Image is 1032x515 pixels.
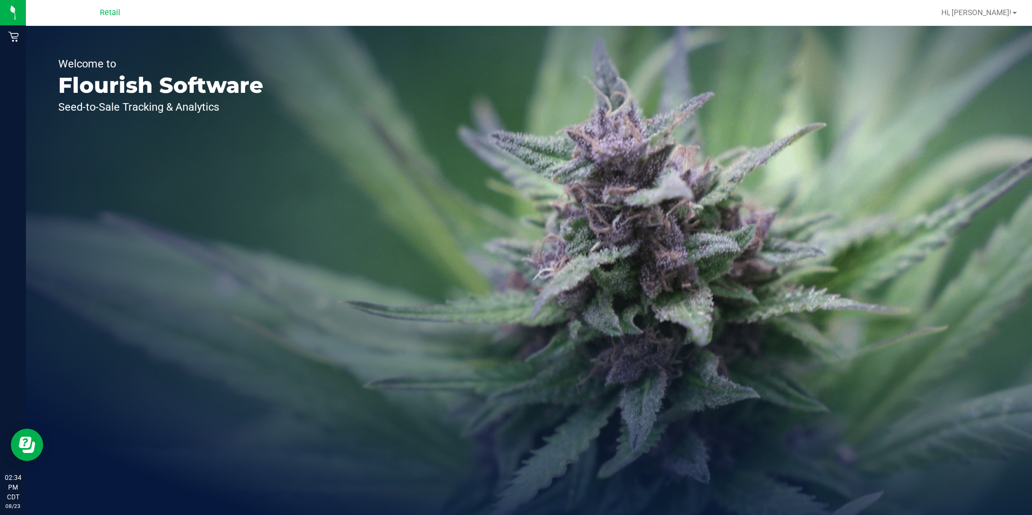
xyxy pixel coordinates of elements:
inline-svg: Retail [8,31,19,42]
p: Welcome to [58,58,263,69]
p: Flourish Software [58,74,263,96]
span: Hi, [PERSON_NAME]! [941,8,1011,17]
p: 08/23 [5,502,21,510]
iframe: Resource center [11,429,43,461]
p: Seed-to-Sale Tracking & Analytics [58,101,263,112]
span: Retail [100,8,120,17]
p: 02:34 PM CDT [5,473,21,502]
